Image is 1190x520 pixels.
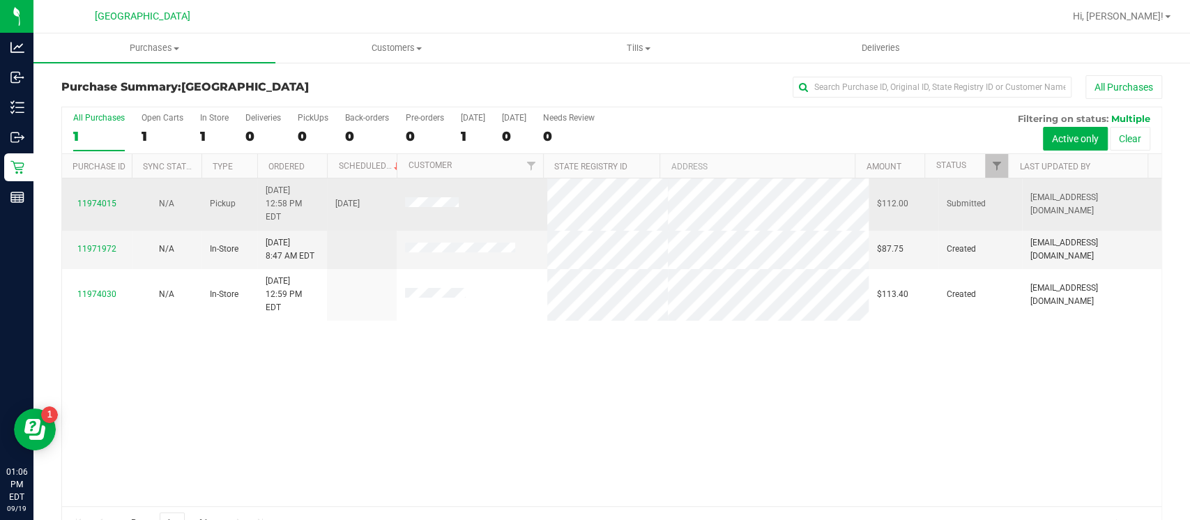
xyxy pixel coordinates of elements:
span: [DATE] 12:58 PM EDT [266,184,319,224]
a: Ordered [268,162,305,171]
a: 11971972 [77,244,116,254]
span: Submitted [947,197,986,211]
span: [EMAIL_ADDRESS][DOMAIN_NAME] [1030,282,1153,308]
p: 09/19 [6,503,27,514]
th: Address [659,154,855,178]
button: Active only [1043,127,1108,151]
h3: Purchase Summary: [61,81,428,93]
div: All Purchases [73,113,125,123]
span: Multiple [1111,113,1150,124]
div: 0 [245,128,281,144]
span: $113.40 [877,288,908,301]
div: 0 [406,128,444,144]
input: Search Purchase ID, Original ID, State Registry ID or Customer Name... [793,77,1071,98]
div: In Store [200,113,229,123]
iframe: Resource center [14,408,56,450]
div: 1 [461,128,485,144]
a: Sync Status [143,162,197,171]
div: Needs Review [543,113,595,123]
div: 0 [298,128,328,144]
a: Amount [866,162,901,171]
button: N/A [159,288,174,301]
a: 11974015 [77,199,116,208]
a: Customers [275,33,517,63]
inline-svg: Analytics [10,40,24,54]
span: [GEOGRAPHIC_DATA] [95,10,190,22]
button: N/A [159,197,174,211]
span: Filtering on status: [1018,113,1108,124]
span: Deliveries [843,42,919,54]
span: [DATE] [335,197,360,211]
a: Scheduled [338,161,402,171]
span: Not Applicable [159,244,174,254]
a: Status [936,160,966,170]
span: Not Applicable [159,199,174,208]
a: Tills [517,33,759,63]
div: Deliveries [245,113,281,123]
span: Customers [276,42,517,54]
span: Created [947,243,976,256]
inline-svg: Outbound [10,130,24,144]
a: Type [213,162,233,171]
div: 1 [73,128,125,144]
div: 0 [345,128,389,144]
div: Pre-orders [406,113,444,123]
span: In-Store [210,288,238,301]
span: Not Applicable [159,289,174,299]
iframe: Resource center unread badge [41,406,58,423]
p: 01:06 PM EDT [6,466,27,503]
div: 1 [200,128,229,144]
div: PickUps [298,113,328,123]
span: $87.75 [877,243,903,256]
a: Filter [985,154,1008,178]
div: Open Carts [142,113,183,123]
span: In-Store [210,243,238,256]
button: N/A [159,243,174,256]
a: Last Updated By [1019,162,1090,171]
inline-svg: Inventory [10,100,24,114]
span: Purchases [33,42,275,54]
a: Deliveries [760,33,1002,63]
button: All Purchases [1085,75,1162,99]
div: [DATE] [461,113,485,123]
a: Purchases [33,33,275,63]
a: 11974030 [77,289,116,299]
span: [GEOGRAPHIC_DATA] [181,80,309,93]
span: $112.00 [877,197,908,211]
span: [DATE] 8:47 AM EDT [266,236,314,263]
inline-svg: Inbound [10,70,24,84]
inline-svg: Retail [10,160,24,174]
span: [DATE] 12:59 PM EDT [266,275,319,315]
a: State Registry ID [554,162,627,171]
span: Created [947,288,976,301]
div: Back-orders [345,113,389,123]
a: Filter [520,154,543,178]
span: Pickup [210,197,236,211]
button: Clear [1110,127,1150,151]
a: Purchase ID [73,162,125,171]
inline-svg: Reports [10,190,24,204]
div: 0 [502,128,526,144]
div: 0 [543,128,595,144]
span: [EMAIL_ADDRESS][DOMAIN_NAME] [1030,191,1153,217]
span: Hi, [PERSON_NAME]! [1073,10,1164,22]
span: Tills [518,42,758,54]
span: [EMAIL_ADDRESS][DOMAIN_NAME] [1030,236,1153,263]
div: [DATE] [502,113,526,123]
a: Customer [408,160,451,170]
div: 1 [142,128,183,144]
